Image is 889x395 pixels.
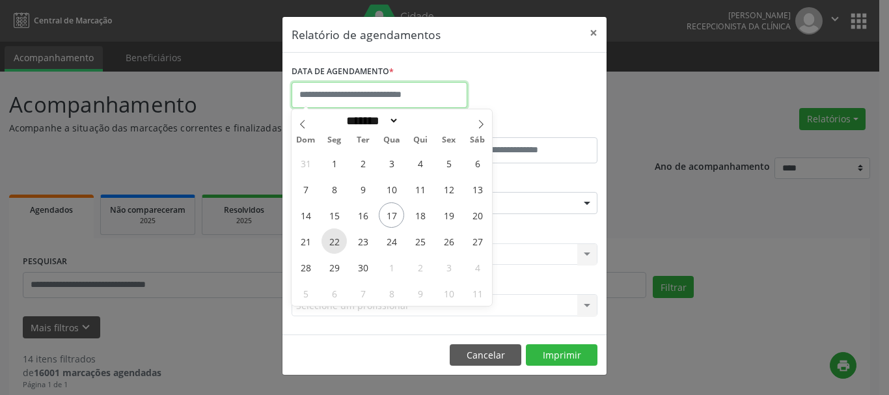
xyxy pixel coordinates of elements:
span: Setembro 29, 2025 [321,254,347,280]
span: Setembro 26, 2025 [436,228,461,254]
span: Agosto 31, 2025 [293,150,318,176]
span: Setembro 21, 2025 [293,228,318,254]
span: Seg [320,136,349,144]
span: Outubro 9, 2025 [407,280,433,306]
span: Outubro 3, 2025 [436,254,461,280]
button: Imprimir [526,344,597,366]
span: Setembro 27, 2025 [465,228,490,254]
span: Setembro 7, 2025 [293,176,318,202]
span: Setembro 16, 2025 [350,202,376,228]
span: Qui [406,136,435,144]
span: Outubro 4, 2025 [465,254,490,280]
span: Outubro 6, 2025 [321,280,347,306]
span: Setembro 17, 2025 [379,202,404,228]
span: Outubro 8, 2025 [379,280,404,306]
span: Setembro 11, 2025 [407,176,433,202]
span: Outubro 1, 2025 [379,254,404,280]
span: Qua [377,136,406,144]
span: Setembro 5, 2025 [436,150,461,176]
span: Setembro 15, 2025 [321,202,347,228]
span: Outubro 10, 2025 [436,280,461,306]
span: Setembro 14, 2025 [293,202,318,228]
span: Setembro 18, 2025 [407,202,433,228]
span: Outubro 7, 2025 [350,280,376,306]
span: Setembro 6, 2025 [465,150,490,176]
span: Setembro 3, 2025 [379,150,404,176]
input: Year [399,114,442,128]
span: Dom [292,136,320,144]
label: DATA DE AGENDAMENTO [292,62,394,82]
span: Setembro 24, 2025 [379,228,404,254]
span: Outubro 2, 2025 [407,254,433,280]
button: Close [581,17,607,49]
span: Setembro 4, 2025 [407,150,433,176]
span: Setembro 30, 2025 [350,254,376,280]
span: Setembro 8, 2025 [321,176,347,202]
span: Outubro 5, 2025 [293,280,318,306]
span: Setembro 13, 2025 [465,176,490,202]
span: Setembro 19, 2025 [436,202,461,228]
span: Outubro 11, 2025 [465,280,490,306]
select: Month [342,114,399,128]
span: Sex [435,136,463,144]
span: Setembro 28, 2025 [293,254,318,280]
span: Setembro 10, 2025 [379,176,404,202]
h5: Relatório de agendamentos [292,26,441,43]
span: Setembro 23, 2025 [350,228,376,254]
span: Setembro 20, 2025 [465,202,490,228]
span: Setembro 22, 2025 [321,228,347,254]
span: Sáb [463,136,492,144]
span: Setembro 12, 2025 [436,176,461,202]
span: Setembro 25, 2025 [407,228,433,254]
label: ATÉ [448,117,597,137]
span: Setembro 2, 2025 [350,150,376,176]
span: Ter [349,136,377,144]
button: Cancelar [450,344,521,366]
span: Setembro 1, 2025 [321,150,347,176]
span: Setembro 9, 2025 [350,176,376,202]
